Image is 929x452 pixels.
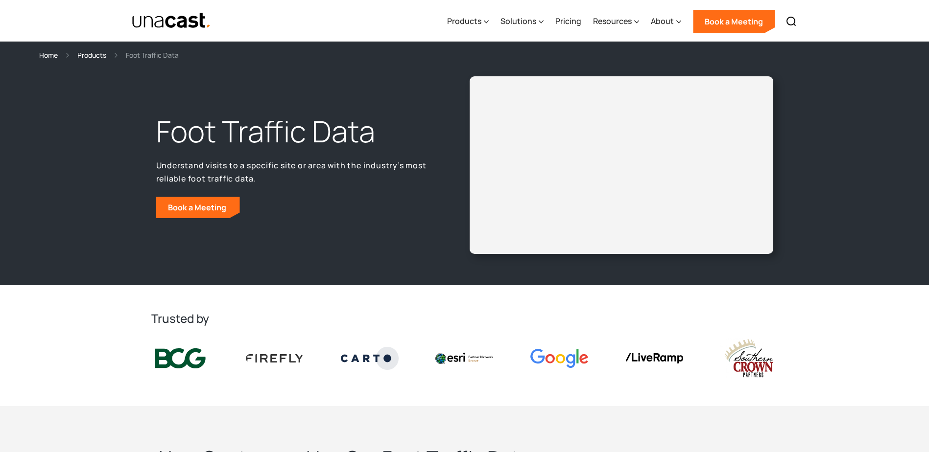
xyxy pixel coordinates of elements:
[500,15,536,27] div: Solutions
[625,353,683,363] img: liveramp logo
[156,159,433,185] p: Understand visits to a specific site or area with the industry’s most reliable foot traffic data.
[593,1,639,42] div: Resources
[156,197,240,218] a: Book a Meeting
[720,338,778,379] img: southern crown logo
[477,84,765,246] iframe: Unacast - European Vaccines v2
[593,15,632,27] div: Resources
[39,49,58,61] a: Home
[435,353,493,363] img: Esri logo
[447,15,481,27] div: Products
[447,1,489,42] div: Products
[651,1,681,42] div: About
[132,12,212,29] a: home
[77,49,106,61] a: Products
[500,1,544,42] div: Solutions
[693,10,775,33] a: Book a Meeting
[151,346,209,371] img: BCG logo
[651,15,674,27] div: About
[786,16,797,27] img: Search icon
[246,354,304,362] img: Firefly Advertising logo
[132,12,212,29] img: Unacast text logo
[151,311,778,326] h2: Trusted by
[126,49,179,61] div: Foot Traffic Data
[530,349,588,368] img: Google logo
[341,347,399,369] img: Carto logo
[156,112,433,151] h1: Foot Traffic Data
[555,1,581,42] a: Pricing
